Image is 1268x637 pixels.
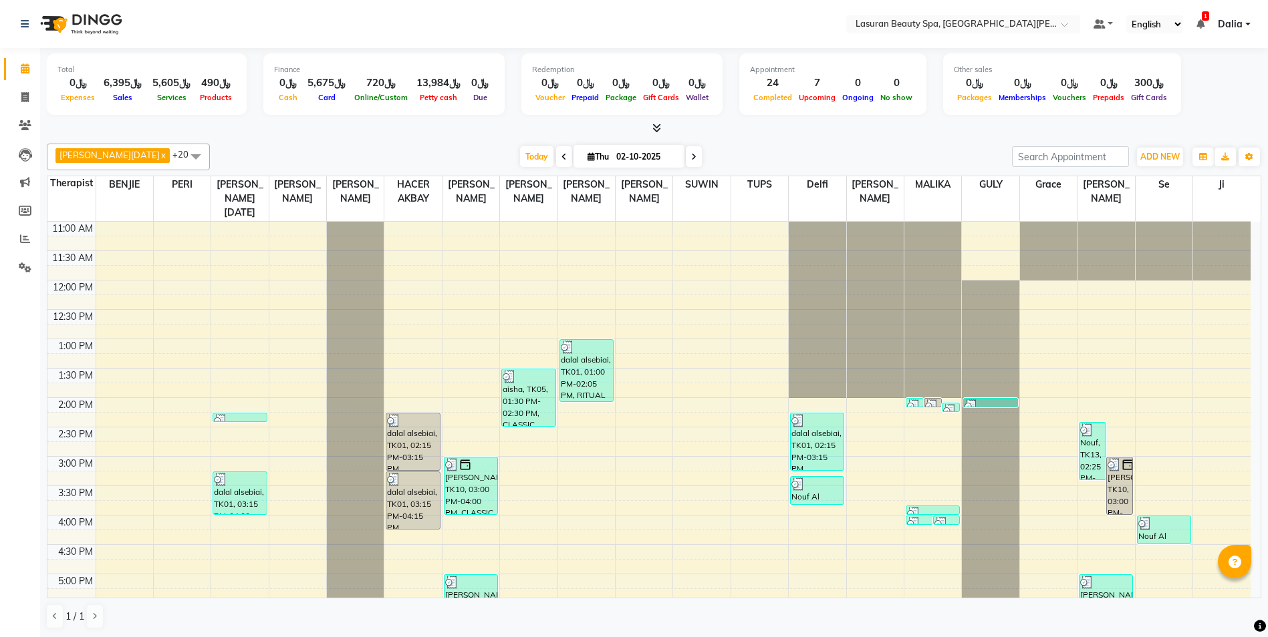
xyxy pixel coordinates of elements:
span: Petty cash [416,93,461,102]
span: MALIKA [904,176,961,193]
div: 7 [795,75,839,91]
div: ﷼0 [954,75,995,91]
span: Grace [1020,176,1077,193]
div: ﷼13,984 [411,75,466,91]
span: Sales [110,93,136,102]
span: [PERSON_NAME] [847,176,904,207]
div: ﷼300 [1128,75,1170,91]
span: Cash [275,93,301,102]
div: [PERSON_NAME], TK07, 04:00 PM-04:01 PM, BLOW DRY LONG | تجفيف الشعر الطويل [906,516,932,524]
span: [PERSON_NAME] [327,176,384,207]
div: 11:00 AM [49,222,96,236]
div: Nouf Al Mandeel, TK19, 04:00 PM-04:30 PM, Head Neck Shoulder Foot Massage | جلسه تدليك الرأس والر... [1138,516,1190,544]
div: ﷼0 [568,75,602,91]
div: ﷼0 [57,75,98,91]
span: Upcoming [795,93,839,102]
span: Memberships [995,93,1049,102]
div: 4:30 PM [55,545,96,559]
span: Due [470,93,491,102]
div: [PERSON_NAME], TK10, 03:00 PM-04:00 PM, CLASSIC MANICURE | [PERSON_NAME] [445,457,497,514]
span: ADD NEW [1140,152,1180,162]
span: 1 / 1 [66,610,84,624]
a: 1 [1196,18,1204,30]
span: No show [877,93,916,102]
span: PERI [154,176,211,193]
span: Prepaids [1090,93,1128,102]
div: dalal alsebiai, TK01, 02:15 PM-03:15 PM, Lymphatic Massage | جلسة تدليك اللمفاوي [386,413,439,470]
div: ﷼0 [466,75,494,91]
div: Redemption [532,64,712,75]
span: Package [602,93,640,102]
span: Services [154,93,190,102]
div: ﷼0 [995,75,1049,91]
div: [PERSON_NAME], TK10, 03:00 PM-04:00 PM, CLASSIC MANICURE | [PERSON_NAME] [1107,457,1133,514]
div: 1:00 PM [55,339,96,353]
div: ﷼490 [196,75,236,91]
span: Thu [584,152,612,162]
div: ﷼5,605 [147,75,196,91]
a: x [160,150,166,160]
button: ADD NEW [1137,148,1183,166]
span: Wallet [682,93,712,102]
img: logo [34,5,126,43]
span: Gift Cards [640,93,682,102]
div: ﷼0 [274,75,302,91]
div: [PERSON_NAME], TK18, 05:00 PM-06:00 PM, CLASSIC MANICURE | [PERSON_NAME] [1080,575,1132,632]
div: 12:00 PM [50,280,96,294]
span: Delfi [789,176,846,193]
div: dalal alsebiai, TK01, 03:15 PM-04:15 PM, [PERSON_NAME] | جلسة [PERSON_NAME] [386,472,439,529]
span: [PERSON_NAME] [558,176,615,207]
div: 12:30 PM [50,310,96,324]
div: 2:00 PM [55,398,96,412]
div: 3:30 PM [55,486,96,500]
span: [PERSON_NAME] [442,176,499,207]
div: ﷼0 [640,75,682,91]
div: dalal alsebiai, TK01, 03:15 PM-04:00 PM, Silver Water Stem Cell Session for Weak & Thin Hair | جل... [213,472,266,514]
div: 1:30 PM [55,369,96,383]
div: ﷼6,395 [98,75,147,91]
div: ﷼0 [602,75,640,91]
div: dalal alsebiai, TK01, 02:15 PM-03:15 PM, [PERSON_NAME] | جلسة [PERSON_NAME] [791,413,844,470]
span: +20 [172,149,199,160]
span: Today [520,146,553,167]
span: GULY [962,176,1019,193]
span: HACER AKBAY [384,176,441,207]
div: 0 [839,75,877,91]
div: ﷼720 [351,75,411,91]
div: aisha, TK05, 01:30 PM-02:30 PM, CLASSIC MANICURE | [PERSON_NAME] [502,369,555,426]
div: ﷼0 [682,75,712,91]
div: ﷼0 [532,75,568,91]
span: Online/Custom [351,93,411,102]
div: Nouf Al Mandeel, TK15, 03:20 PM-03:50 PM, Head Neck Shoulder Foot Massage | جلسه تدليك الرأس والر... [791,477,844,504]
span: Dalia [1218,17,1243,31]
span: TUPS [731,176,788,193]
div: dalal alsebiai, TK01, 01:00 PM-02:05 PM, RITUAL BRIGHT BLUE ROCK | حمام الأحجار الزرقاء [560,340,613,401]
div: [PERSON_NAME], TK09, 02:00 PM-02:01 PM, HAIR BODY WAVE SHORT | تمويج الشعر القصير [964,399,1017,407]
span: [PERSON_NAME][DATE] [59,150,160,160]
div: Appointment [750,64,916,75]
span: SUWIN [673,176,730,193]
span: Prepaid [568,93,602,102]
span: Expenses [57,93,98,102]
span: Ongoing [839,93,877,102]
span: [PERSON_NAME] [616,176,672,207]
div: [PERSON_NAME], TK07, 04:00 PM-04:01 PM, HAIR TRIM | قص أطراف الشعر [934,516,960,524]
span: Gift Cards [1128,93,1170,102]
div: Total [57,64,236,75]
span: Packages [954,93,995,102]
div: dalal alsebiai, TK01, 02:00 PM-02:01 PM, THREADING EYEBROWS | تنظيف الحواجب بالخيط [906,399,923,407]
span: Products [197,93,235,102]
div: [PERSON_NAME], TK12, 02:05 PM-02:06 PM, BLOW DRY LONG | تجفيف الشعر الطويل [942,403,959,411]
div: 2:30 PM [55,427,96,441]
span: 1 [1202,11,1209,21]
input: 2025-10-02 [612,147,679,167]
span: Vouchers [1049,93,1090,102]
span: [PERSON_NAME][DATE] [211,176,268,221]
span: se [1136,176,1192,193]
iframe: chat widget [1212,584,1255,624]
div: Finance [274,64,494,75]
div: Muneera, TK11, 02:15 PM-02:16 PM, BLOW DRY LONG | تجفيف الشعر الطويل [213,413,266,421]
div: 11:30 AM [49,251,96,265]
span: Completed [750,93,795,102]
div: 24 [750,75,795,91]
